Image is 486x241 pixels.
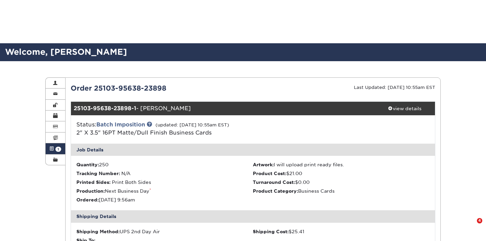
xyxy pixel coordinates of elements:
small: (updated: [DATE] 10:55am EST) [155,122,229,127]
strong: Quantity: [76,162,99,167]
strong: Ordered: [76,197,99,202]
li: 250 [76,161,253,168]
a: Batch Imposition [96,121,145,128]
span: Print Both Sides [112,179,151,185]
div: $25.41 [253,228,430,235]
li: Next Business Day [76,188,253,194]
div: Status: [71,121,314,137]
li: $0.00 [253,179,430,186]
a: view details [374,102,435,115]
iframe: Intercom live chat [463,218,479,234]
strong: Tracking Number: [76,171,120,176]
strong: Product Category: [253,188,298,194]
span: 1 [55,147,61,152]
strong: Artwork: [253,162,274,167]
strong: Shipping Method: [76,229,120,234]
strong: Shipping Cost: [253,229,289,234]
div: UPS 2nd Day Air [76,228,253,235]
div: - [PERSON_NAME] [71,102,374,115]
strong: Printed Sides: [76,179,111,185]
a: 2" X 3.5" 16PT Matte/Dull Finish Business Cards [76,129,212,136]
div: Order 25103-95638-23898 [66,83,253,93]
li: $21.00 [253,170,430,177]
div: Shipping Details [71,210,435,222]
li: [DATE] 9:56am [76,196,253,203]
li: I will upload print ready files. [253,161,430,168]
strong: Turnaround Cost: [253,179,295,185]
span: 4 [477,218,482,223]
div: Job Details [71,144,435,156]
li: Business Cards [253,188,430,194]
strong: Production: [76,188,105,194]
div: view details [374,105,435,112]
a: 1 [46,143,65,154]
small: Last Updated: [DATE] 10:55am EST [354,85,435,90]
strong: 25103-95638-23898-1 [74,105,136,112]
strong: Product Cost: [253,171,286,176]
span: N/A [121,171,130,176]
